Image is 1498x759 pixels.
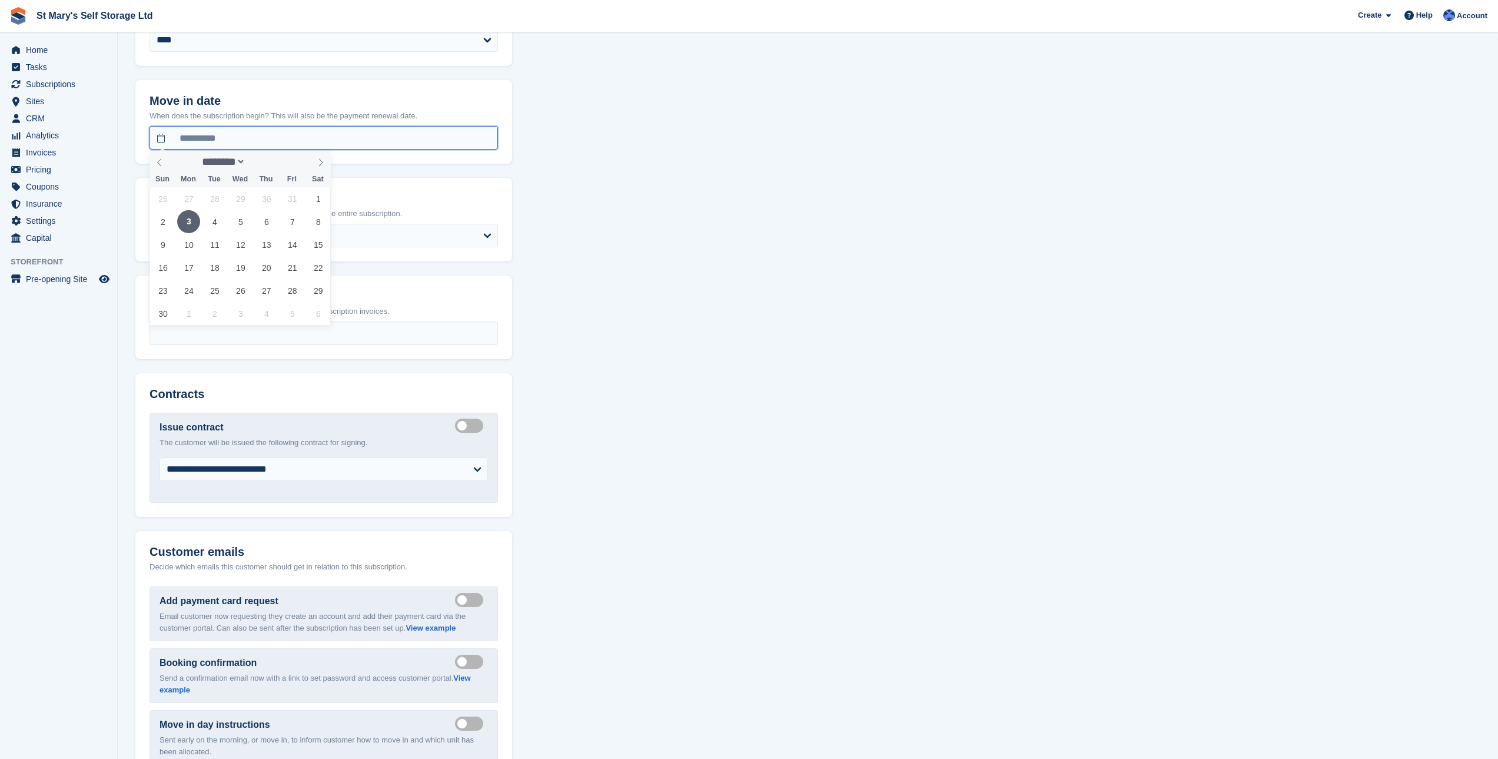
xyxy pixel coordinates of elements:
[151,210,174,233] span: November 2, 2025
[6,230,111,246] a: menu
[175,175,201,183] span: Mon
[229,256,252,279] span: November 19, 2025
[6,178,111,195] a: menu
[26,42,97,58] span: Home
[203,210,226,233] span: November 4, 2025
[203,233,226,256] span: November 11, 2025
[151,233,174,256] span: November 9, 2025
[160,594,278,608] label: Add payment card request
[1457,10,1487,22] span: Account
[160,437,488,449] p: The customer will be issued the following contract for signing.
[26,127,97,144] span: Analytics
[255,233,278,256] span: November 13, 2025
[177,302,200,325] span: December 1, 2025
[160,674,471,694] a: View example
[198,155,245,168] select: Month
[229,279,252,302] span: November 26, 2025
[203,302,226,325] span: December 2, 2025
[150,110,498,122] p: When does the subscription begin? This will also be the payment renewal date.
[255,279,278,302] span: November 27, 2025
[253,175,279,183] span: Thu
[6,161,111,178] a: menu
[160,420,223,435] label: Issue contract
[307,302,330,325] span: December 6, 2025
[455,599,488,601] label: Send payment card request email
[255,187,278,210] span: October 30, 2025
[1358,9,1381,21] span: Create
[307,210,330,233] span: November 8, 2025
[177,233,200,256] span: November 10, 2025
[150,387,498,401] h2: Contracts
[26,93,97,110] span: Sites
[281,210,304,233] span: November 7, 2025
[406,624,456,632] a: View example
[160,672,488,695] p: Send a confirmation email now with a link to set password and access customer portal.
[26,76,97,92] span: Subscriptions
[1416,9,1433,21] span: Help
[26,59,97,75] span: Tasks
[6,42,111,58] a: menu
[281,302,304,325] span: December 5, 2025
[26,144,97,161] span: Invoices
[455,722,488,724] label: Send move in day email
[26,178,97,195] span: Coupons
[201,175,227,183] span: Tue
[255,256,278,279] span: November 20, 2025
[229,302,252,325] span: December 3, 2025
[177,210,200,233] span: November 3, 2025
[6,195,111,212] a: menu
[6,76,111,92] a: menu
[229,210,252,233] span: November 5, 2025
[150,175,175,183] span: Sun
[455,661,488,662] label: Send booking confirmation email
[151,302,174,325] span: November 30, 2025
[6,59,111,75] a: menu
[26,271,97,287] span: Pre-opening Site
[26,161,97,178] span: Pricing
[6,127,111,144] a: menu
[26,110,97,127] span: CRM
[245,155,283,168] input: Year
[1443,9,1455,21] img: Matthew Keenan
[26,230,97,246] span: Capital
[6,144,111,161] a: menu
[150,561,498,573] p: Decide which emails this customer should get in relation to this subscription.
[229,187,252,210] span: October 29, 2025
[160,611,488,634] p: Email customer now requesting they create an account and add their payment card via the customer ...
[307,279,330,302] span: November 29, 2025
[160,718,270,732] label: Move in day instructions
[177,187,200,210] span: October 27, 2025
[150,545,498,559] h2: Customer emails
[160,656,257,670] label: Booking confirmation
[177,256,200,279] span: November 17, 2025
[151,256,174,279] span: November 16, 2025
[6,271,111,287] a: menu
[26,213,97,229] span: Settings
[307,187,330,210] span: November 1, 2025
[150,94,498,108] h2: Move in date
[255,210,278,233] span: November 6, 2025
[455,425,488,427] label: Create integrated contract
[281,279,304,302] span: November 28, 2025
[203,187,226,210] span: October 28, 2025
[307,256,330,279] span: November 22, 2025
[6,93,111,110] a: menu
[227,175,253,183] span: Wed
[203,279,226,302] span: November 25, 2025
[177,279,200,302] span: November 24, 2025
[97,272,111,286] a: Preview store
[151,187,174,210] span: October 26, 2025
[307,233,330,256] span: November 15, 2025
[255,302,278,325] span: December 4, 2025
[26,195,97,212] span: Insurance
[281,256,304,279] span: November 21, 2025
[6,110,111,127] a: menu
[6,213,111,229] a: menu
[281,233,304,256] span: November 14, 2025
[229,233,252,256] span: November 12, 2025
[32,6,158,25] a: St Mary's Self Storage Ltd
[151,279,174,302] span: November 23, 2025
[203,256,226,279] span: November 18, 2025
[279,175,305,183] span: Fri
[160,734,488,757] p: Sent early on the morning, or move in, to inform customer how to move in and which unit has been ...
